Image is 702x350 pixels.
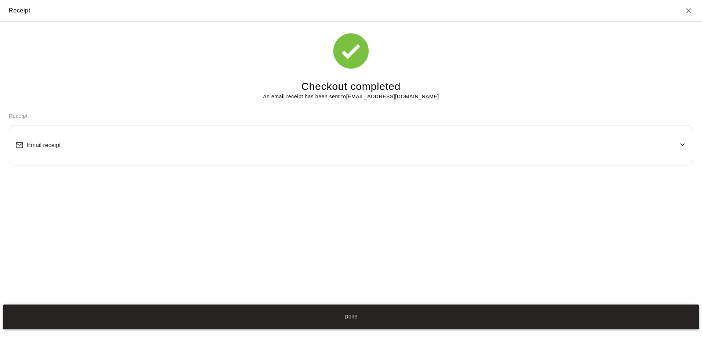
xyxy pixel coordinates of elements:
p: An email receipt has been sent to [263,93,439,101]
p: Receipt [9,112,693,120]
span: Email receipt [27,142,61,149]
button: Done [3,305,699,329]
u: [EMAIL_ADDRESS][DOMAIN_NAME] [346,94,439,99]
button: Close [684,6,693,15]
h4: Checkout completed [301,80,401,93]
div: Receipt [9,6,30,15]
